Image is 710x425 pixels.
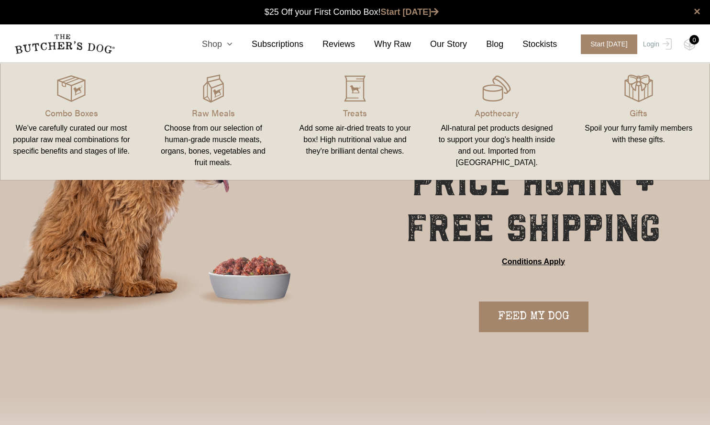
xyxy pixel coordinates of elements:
a: close [694,6,700,17]
a: Blog [467,38,503,51]
p: Raw Meals [154,106,272,119]
p: Apothecary [437,106,556,119]
h1: NEVER PAY FULL PRICE AGAIN + FREE SHIPPING [381,113,686,251]
a: Our Story [411,38,467,51]
img: TBD_Cart-Empty.png [684,38,696,51]
a: Apothecary All-natural pet products designed to support your dog’s health inside and out. Importe... [426,72,567,170]
div: Choose from our selection of human-grade muscle meats, organs, bones, vegetables and fruit meals. [154,123,272,168]
a: Start [DATE] [381,7,439,17]
p: Gifts [579,106,698,119]
a: Gifts Spoil your furry family members with these gifts. [568,72,710,170]
a: Raw Meals Choose from our selection of human-grade muscle meats, organs, bones, vegetables and fr... [142,72,284,170]
div: Spoil your furry family members with these gifts. [579,123,698,145]
a: Combo Boxes We’ve carefully curated our most popular raw meal combinations for specific benefits ... [0,72,142,170]
a: Login [641,34,672,54]
div: All-natural pet products designed to support your dog’s health inside and out. Imported from [GEO... [437,123,556,168]
p: Treats [296,106,414,119]
a: Treats Add some air-dried treats to your box! High nutritional value and they're brilliant dental... [284,72,426,170]
a: FEED MY DOG [479,302,588,332]
p: Combo Boxes [12,106,131,119]
div: We’ve carefully curated our most popular raw meal combinations for specific benefits and stages o... [12,123,131,157]
div: 0 [689,35,699,45]
a: Conditions Apply [502,256,565,268]
a: Why Raw [355,38,411,51]
span: Start [DATE] [581,34,637,54]
a: Shop [183,38,233,51]
a: Subscriptions [233,38,303,51]
a: Stockists [503,38,557,51]
a: Start [DATE] [571,34,641,54]
div: Add some air-dried treats to your box! High nutritional value and they're brilliant dental chews. [296,123,414,157]
a: Reviews [303,38,355,51]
